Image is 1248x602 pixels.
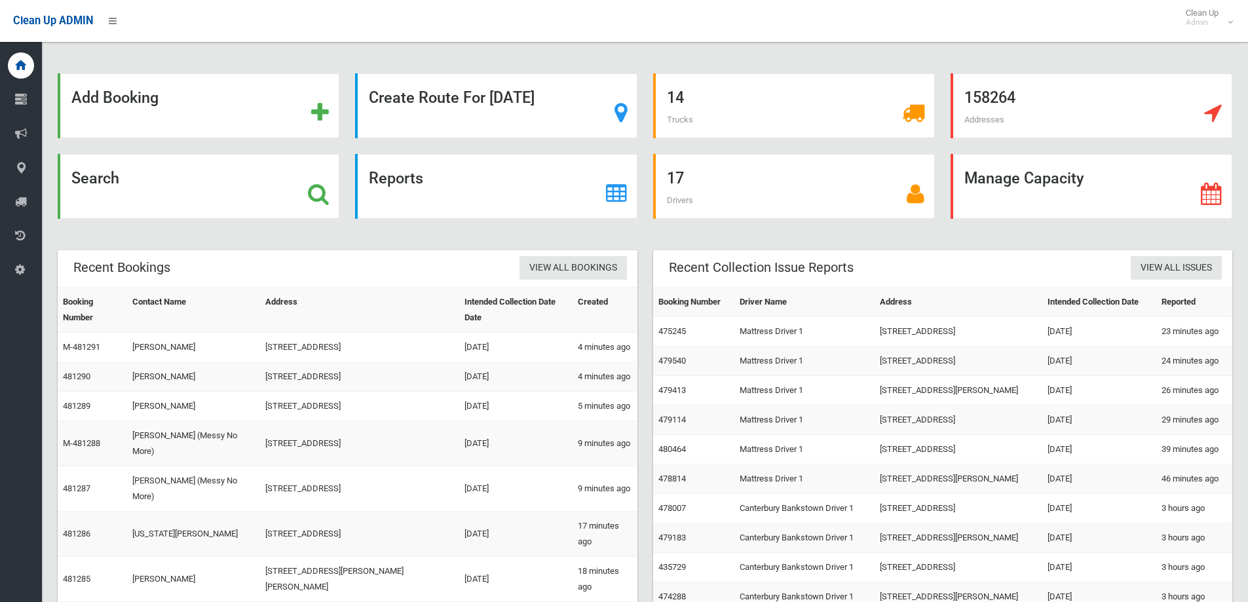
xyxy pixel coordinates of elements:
[1186,18,1219,28] small: Admin
[1042,288,1156,317] th: Intended Collection Date
[653,154,935,219] a: 17 Drivers
[1156,288,1232,317] th: Reported
[1156,553,1232,582] td: 3 hours ago
[653,73,935,138] a: 14 Trucks
[653,288,735,317] th: Booking Number
[875,317,1042,347] td: [STREET_ADDRESS]
[734,347,875,376] td: Mattress Driver 1
[459,557,573,602] td: [DATE]
[734,553,875,582] td: Canterbury Bankstown Driver 1
[658,415,686,424] a: 479114
[1042,317,1156,347] td: [DATE]
[951,154,1232,219] a: Manage Capacity
[1156,317,1232,347] td: 23 minutes ago
[951,73,1232,138] a: 158264 Addresses
[875,523,1042,553] td: [STREET_ADDRESS][PERSON_NAME]
[1042,523,1156,553] td: [DATE]
[573,333,637,362] td: 4 minutes ago
[58,154,339,219] a: Search
[964,169,1084,187] strong: Manage Capacity
[875,553,1042,582] td: [STREET_ADDRESS]
[1042,435,1156,464] td: [DATE]
[127,512,260,557] td: [US_STATE][PERSON_NAME]
[127,421,260,466] td: [PERSON_NAME] (Messy No More)
[734,405,875,435] td: Mattress Driver 1
[1042,347,1156,376] td: [DATE]
[734,464,875,494] td: Mattress Driver 1
[355,73,637,138] a: Create Route For [DATE]
[667,88,684,107] strong: 14
[658,503,686,513] a: 478007
[1042,405,1156,435] td: [DATE]
[734,288,875,317] th: Driver Name
[127,362,260,392] td: [PERSON_NAME]
[260,333,459,362] td: [STREET_ADDRESS]
[63,529,90,538] a: 481286
[127,333,260,362] td: [PERSON_NAME]
[63,342,100,352] a: M-481291
[573,557,637,602] td: 18 minutes ago
[459,362,573,392] td: [DATE]
[63,401,90,411] a: 481289
[459,392,573,421] td: [DATE]
[459,466,573,512] td: [DATE]
[734,317,875,347] td: Mattress Driver 1
[1156,376,1232,405] td: 26 minutes ago
[127,392,260,421] td: [PERSON_NAME]
[875,494,1042,523] td: [STREET_ADDRESS]
[964,115,1004,124] span: Addresses
[1042,553,1156,582] td: [DATE]
[1156,494,1232,523] td: 3 hours ago
[127,466,260,512] td: [PERSON_NAME] (Messy No More)
[127,557,260,602] td: [PERSON_NAME]
[63,371,90,381] a: 481290
[734,523,875,553] td: Canterbury Bankstown Driver 1
[1156,347,1232,376] td: 24 minutes ago
[1131,256,1222,280] a: View All Issues
[1042,464,1156,494] td: [DATE]
[734,494,875,523] td: Canterbury Bankstown Driver 1
[260,421,459,466] td: [STREET_ADDRESS]
[260,466,459,512] td: [STREET_ADDRESS]
[369,169,423,187] strong: Reports
[71,169,119,187] strong: Search
[355,154,637,219] a: Reports
[1179,8,1232,28] span: Clean Up
[658,444,686,454] a: 480464
[875,347,1042,376] td: [STREET_ADDRESS]
[573,392,637,421] td: 5 minutes ago
[734,376,875,405] td: Mattress Driver 1
[459,288,573,333] th: Intended Collection Date Date
[658,326,686,336] a: 475245
[127,288,260,333] th: Contact Name
[459,512,573,557] td: [DATE]
[964,88,1015,107] strong: 158264
[1042,376,1156,405] td: [DATE]
[875,464,1042,494] td: [STREET_ADDRESS][PERSON_NAME]
[520,256,627,280] a: View All Bookings
[260,557,459,602] td: [STREET_ADDRESS][PERSON_NAME][PERSON_NAME]
[58,255,186,280] header: Recent Bookings
[58,288,127,333] th: Booking Number
[875,435,1042,464] td: [STREET_ADDRESS]
[875,376,1042,405] td: [STREET_ADDRESS][PERSON_NAME]
[875,288,1042,317] th: Address
[658,474,686,483] a: 478814
[653,255,869,280] header: Recent Collection Issue Reports
[260,512,459,557] td: [STREET_ADDRESS]
[573,512,637,557] td: 17 minutes ago
[734,435,875,464] td: Mattress Driver 1
[369,88,535,107] strong: Create Route For [DATE]
[875,405,1042,435] td: [STREET_ADDRESS]
[658,562,686,572] a: 435729
[459,421,573,466] td: [DATE]
[658,533,686,542] a: 479183
[63,574,90,584] a: 481285
[658,385,686,395] a: 479413
[573,466,637,512] td: 9 minutes ago
[667,115,693,124] span: Trucks
[63,483,90,493] a: 481287
[71,88,159,107] strong: Add Booking
[1156,405,1232,435] td: 29 minutes ago
[58,73,339,138] a: Add Booking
